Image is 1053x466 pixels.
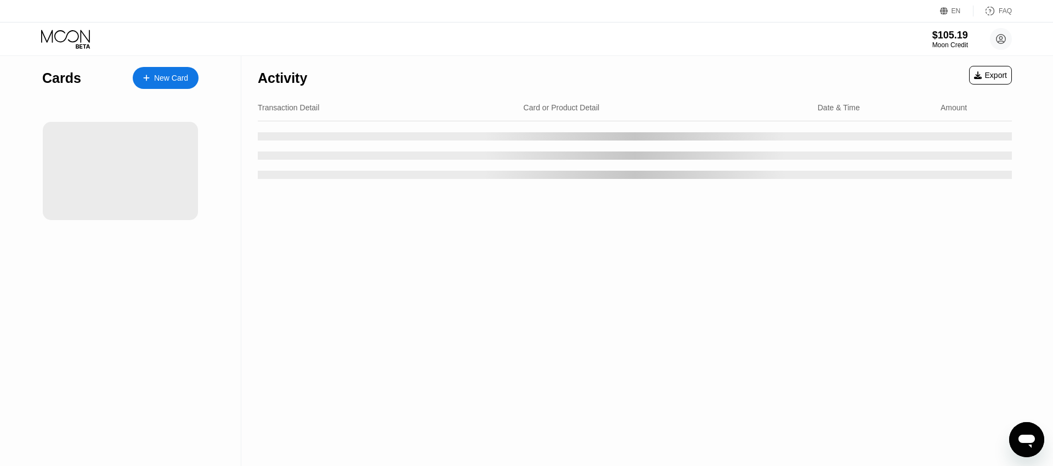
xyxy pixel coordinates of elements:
div: Moon Credit [932,41,968,49]
div: Cards [42,70,81,86]
div: EN [952,7,961,15]
div: FAQ [973,5,1012,16]
div: Transaction Detail [258,103,319,112]
div: Export [969,66,1012,85]
div: New Card [133,67,199,89]
div: Export [974,71,1007,80]
div: FAQ [999,7,1012,15]
div: Amount [941,103,967,112]
div: $105.19 [932,30,968,41]
div: $105.19Moon Credit [932,30,968,49]
div: Activity [258,70,307,86]
div: New Card [154,74,188,83]
div: Date & Time [818,103,860,112]
div: EN [940,5,973,16]
div: Card or Product Detail [523,103,599,112]
iframe: Button to launch messaging window [1009,422,1044,457]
